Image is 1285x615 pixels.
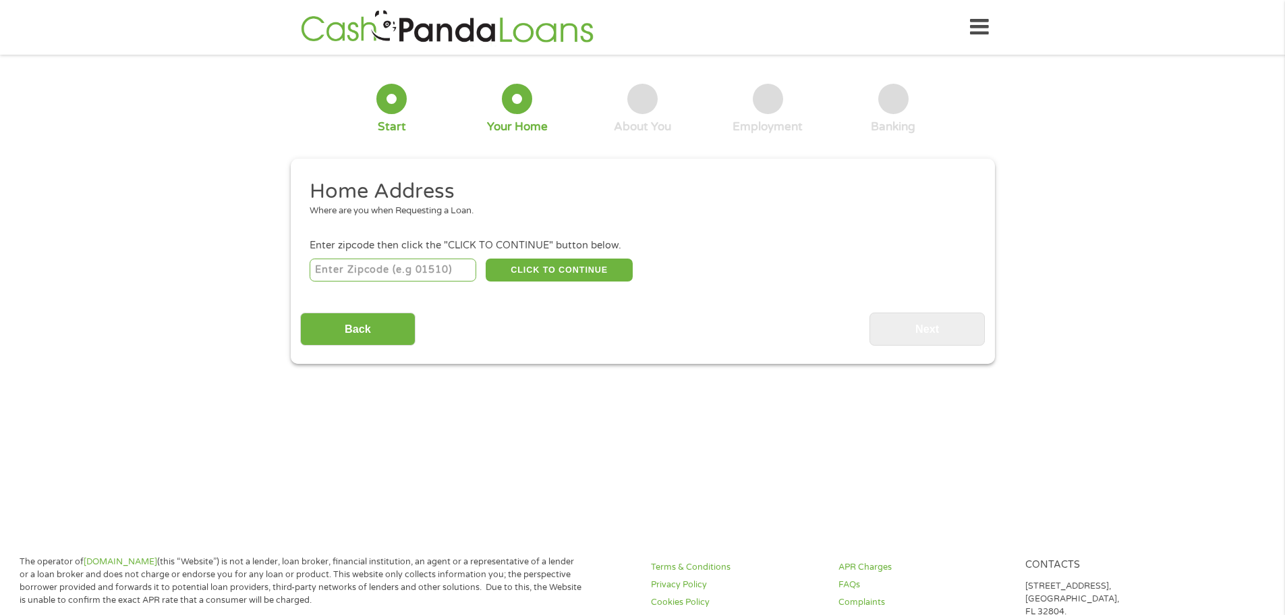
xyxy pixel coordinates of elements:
input: Next [869,313,985,346]
div: Banking [871,119,915,134]
div: Your Home [487,119,548,134]
div: Employment [733,119,803,134]
img: GetLoanNow Logo [297,8,598,47]
h2: Home Address [310,178,965,205]
div: Where are you when Requesting a Loan. [310,205,965,218]
h4: Contacts [1025,559,1197,572]
p: The operator of (this “Website”) is not a lender, loan broker, financial institution, an agent or... [20,556,582,607]
a: Terms & Conditions [651,561,822,574]
input: Back [300,313,416,346]
div: About You [614,119,671,134]
a: FAQs [838,579,1010,591]
a: Privacy Policy [651,579,822,591]
a: Cookies Policy [651,596,822,609]
div: Enter zipcode then click the "CLICK TO CONTINUE" button below. [310,238,975,253]
a: APR Charges [838,561,1010,574]
a: Complaints [838,596,1010,609]
button: CLICK TO CONTINUE [486,259,633,282]
a: [DOMAIN_NAME] [84,556,157,567]
input: Enter Zipcode (e.g 01510) [310,259,476,282]
div: Start [378,119,406,134]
